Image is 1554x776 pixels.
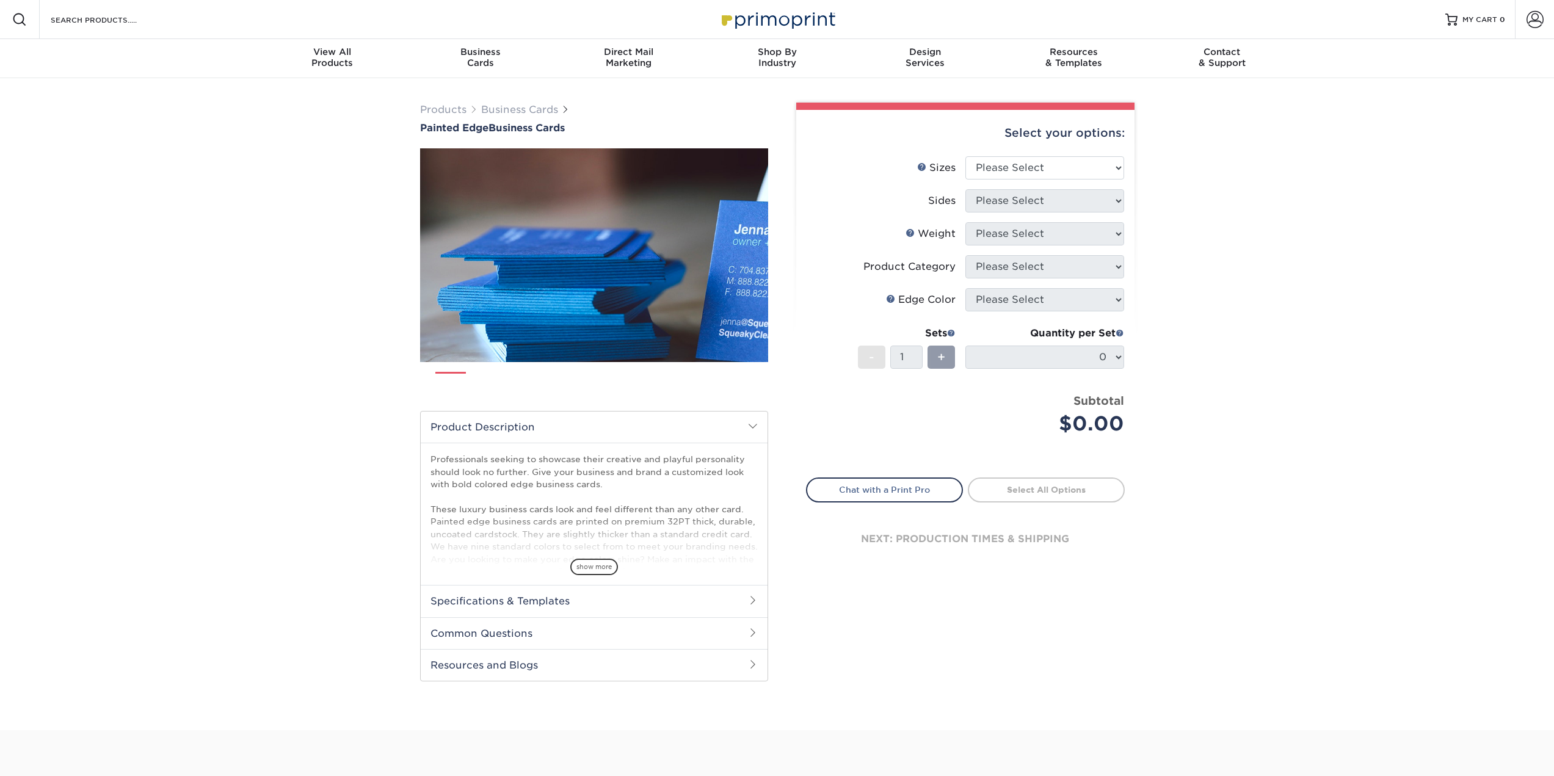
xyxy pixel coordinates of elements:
[258,39,407,78] a: View AllProducts
[406,46,554,68] div: Cards
[1000,46,1148,57] span: Resources
[681,367,711,397] img: Business Cards 07
[906,227,956,241] div: Weight
[421,649,768,681] h2: Resources and Blogs
[851,46,1000,57] span: Design
[968,477,1125,502] a: Select All Options
[1148,46,1296,57] span: Contact
[886,292,956,307] div: Edge Color
[1500,15,1505,24] span: 0
[716,6,838,32] img: Primoprint
[420,122,768,134] h1: Business Cards
[420,104,467,115] a: Products
[406,39,554,78] a: BusinessCards
[481,104,558,115] a: Business Cards
[640,367,670,397] img: Business Cards 06
[554,46,703,68] div: Marketing
[558,367,589,397] img: Business Cards 04
[937,348,945,366] span: +
[554,46,703,57] span: Direct Mail
[476,367,507,397] img: Business Cards 02
[430,453,758,689] p: Professionals seeking to showcase their creative and playful personality should look no further. ...
[258,46,407,57] span: View All
[975,409,1124,438] div: $0.00
[554,39,703,78] a: Direct MailMarketing
[570,559,618,575] span: show more
[420,122,488,134] span: Painted Edge
[851,39,1000,78] a: DesignServices
[421,585,768,617] h2: Specifications & Templates
[851,46,1000,68] div: Services
[420,122,768,134] a: Painted EdgeBusiness Cards
[858,326,956,341] div: Sets
[421,412,768,443] h2: Product Description
[517,367,548,397] img: Business Cards 03
[599,367,630,397] img: Business Cards 05
[406,46,554,57] span: Business
[928,194,956,208] div: Sides
[1000,46,1148,68] div: & Templates
[1073,394,1124,407] strong: Subtotal
[869,348,874,366] span: -
[863,259,956,274] div: Product Category
[703,39,851,78] a: Shop ByIndustry
[806,110,1125,156] div: Select your options:
[420,81,768,429] img: Painted Edge 01
[258,46,407,68] div: Products
[1000,39,1148,78] a: Resources& Templates
[435,368,466,398] img: Business Cards 01
[722,367,752,397] img: Business Cards 08
[421,617,768,649] h2: Common Questions
[1148,39,1296,78] a: Contact& Support
[917,161,956,175] div: Sizes
[703,46,851,68] div: Industry
[965,326,1124,341] div: Quantity per Set
[806,502,1125,576] div: next: production times & shipping
[1462,15,1497,25] span: MY CART
[1148,46,1296,68] div: & Support
[49,12,169,27] input: SEARCH PRODUCTS.....
[806,477,963,502] a: Chat with a Print Pro
[703,46,851,57] span: Shop By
